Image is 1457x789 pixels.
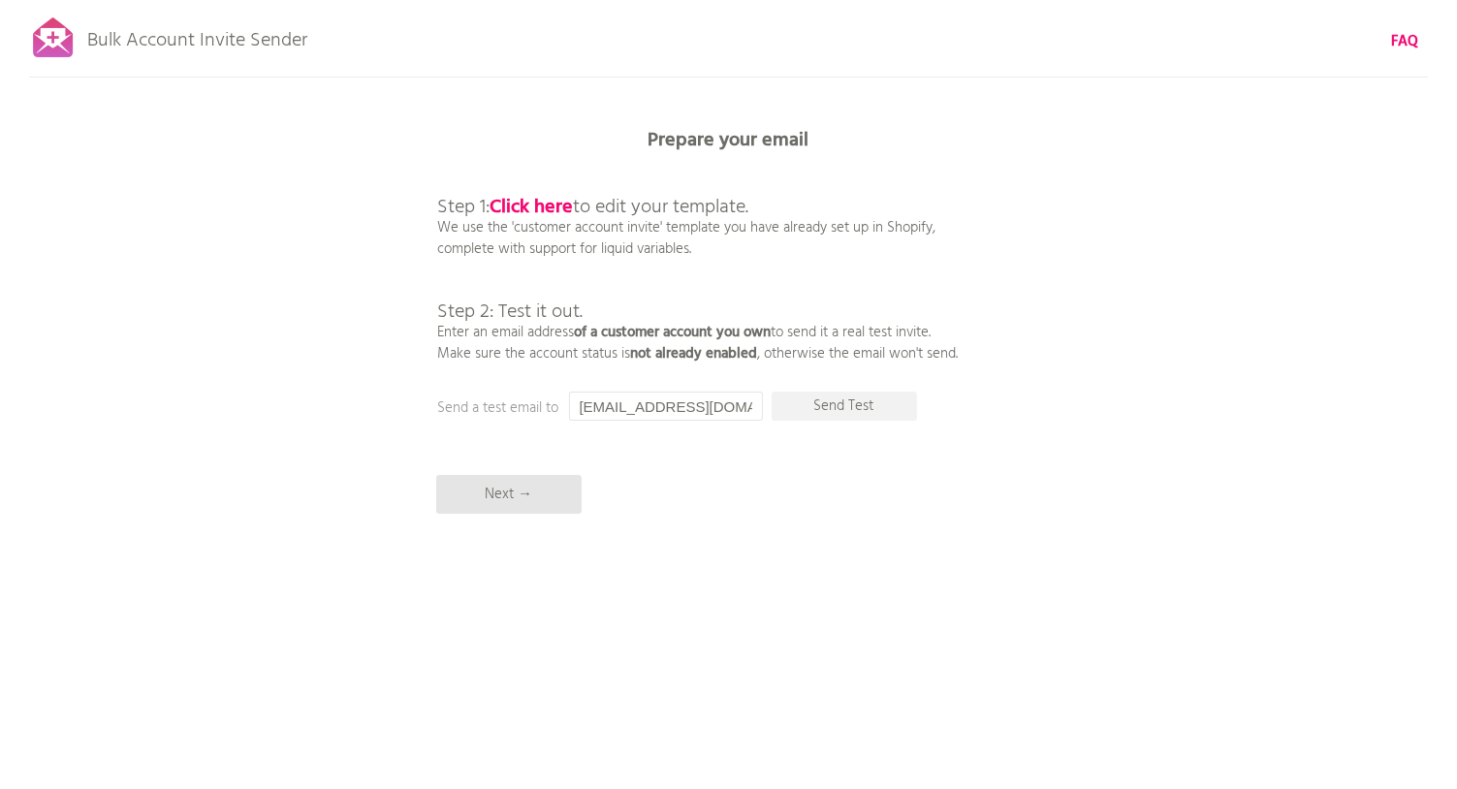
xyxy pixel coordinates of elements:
span: Step 1: to edit your template. [438,192,749,223]
a: FAQ [1391,31,1418,52]
p: We use the 'customer account invite' template you have already set up in Shopify, complete with s... [438,155,959,364]
b: FAQ [1391,30,1418,53]
a: Click here [491,192,574,223]
b: of a customer account you own [575,321,772,344]
b: Prepare your email [649,125,809,156]
p: Bulk Account Invite Sender [87,12,307,60]
p: Next → [436,475,582,514]
p: Send Test [772,392,917,421]
p: Send a test email to [438,397,826,419]
span: Step 2: Test it out. [438,297,584,328]
b: not already enabled [631,342,758,365]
